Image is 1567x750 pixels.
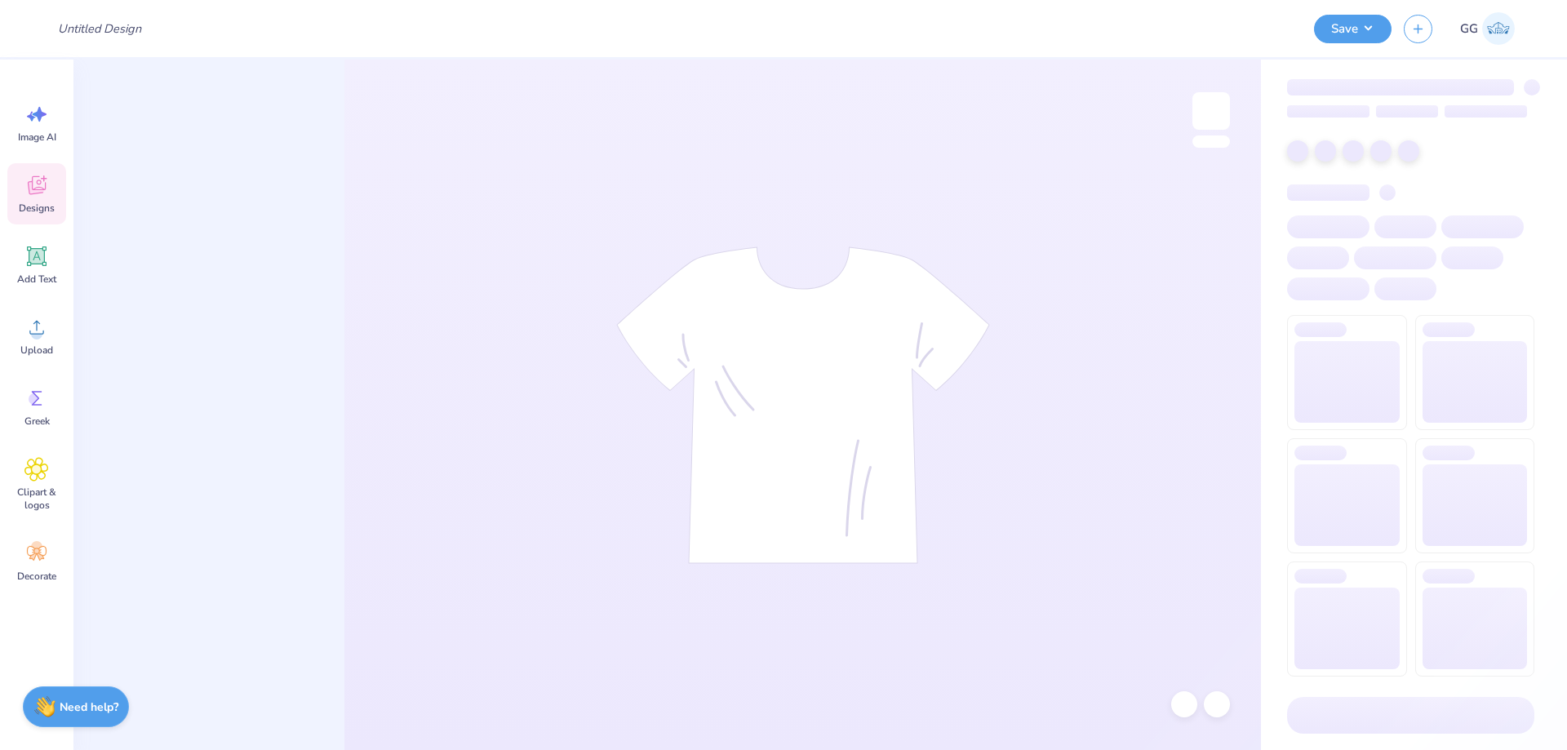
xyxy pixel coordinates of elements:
[17,273,56,286] span: Add Text
[1460,20,1478,38] span: GG
[19,202,55,215] span: Designs
[616,246,990,564] img: tee-skeleton.svg
[20,344,53,357] span: Upload
[1314,15,1392,43] button: Save
[17,570,56,583] span: Decorate
[10,486,64,512] span: Clipart & logos
[18,131,56,144] span: Image AI
[60,699,118,715] strong: Need help?
[1482,12,1515,45] img: Gerson Garcia
[45,12,165,45] input: Untitled Design
[1453,12,1522,45] a: GG
[24,415,50,428] span: Greek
